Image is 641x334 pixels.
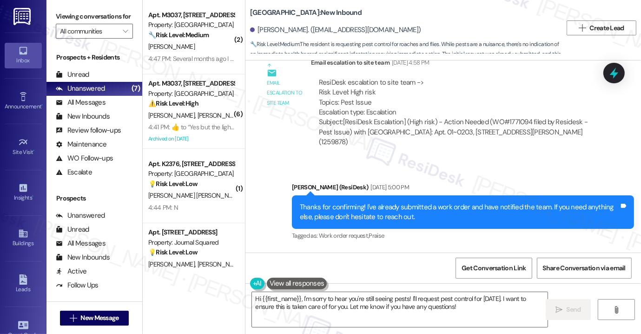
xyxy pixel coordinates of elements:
[252,292,548,327] textarea: Hi {{first_name}}, I'm sorry to hear you're still seeing pests! I'll request pest control for [DA...
[148,111,198,120] span: [PERSON_NAME]
[250,40,562,69] span: : The resident is requesting pest control for roaches and flies. While pests are a nuisance, ther...
[56,167,92,177] div: Escalate
[148,31,209,39] strong: 🔧 Risk Level: Medium
[41,102,43,108] span: •
[148,42,195,51] span: [PERSON_NAME]
[267,78,303,108] div: Email escalation to site team
[60,24,118,39] input: All communities
[32,193,33,200] span: •
[148,79,234,88] div: Apt. M3037, [STREET_ADDRESS][PERSON_NAME]
[56,281,99,290] div: Follow Ups
[148,10,234,20] div: Apt. M3037, [STREET_ADDRESS][PERSON_NAME]
[70,314,77,322] i: 
[148,89,234,99] div: Property: [GEOGRAPHIC_DATA]
[250,40,299,48] strong: 🔧 Risk Level: Medium
[148,191,243,200] span: [PERSON_NAME] [PERSON_NAME]
[311,58,601,71] div: Email escalation to site team
[13,8,33,25] img: ResiDesk Logo
[148,169,234,179] div: Property: [GEOGRAPHIC_DATA]
[368,182,409,192] div: [DATE] 5:00 PM
[555,306,562,314] i: 
[250,25,421,35] div: [PERSON_NAME]. ([EMAIL_ADDRESS][DOMAIN_NAME])
[148,20,234,30] div: Property: [GEOGRAPHIC_DATA]
[56,140,107,149] div: Maintenance
[390,58,430,67] div: [DATE] 4:58 PM
[546,299,591,320] button: Send
[56,126,121,135] div: Review follow-ups
[56,239,106,248] div: All Messages
[123,27,128,35] i: 
[197,111,244,120] span: [PERSON_NAME]
[250,8,362,18] b: [GEOGRAPHIC_DATA]: New Inbound
[5,134,42,160] a: Site Visit •
[148,203,178,212] div: 4:44 PM: N
[456,258,532,279] button: Get Conversation Link
[319,117,594,147] div: Subject: [ResiDesk Escalation] (High risk) - Action Needed (WO#1771094 filed by Residesk - Pest I...
[56,70,89,80] div: Unread
[148,238,234,247] div: Property: Journal Squared
[148,99,198,107] strong: ⚠️ Risk Level: High
[56,84,105,94] div: Unanswered
[579,24,586,32] i: 
[5,272,42,297] a: Leads
[56,267,87,276] div: Active
[148,248,198,256] strong: 💡 Risk Level: Low
[148,180,198,188] strong: 💡 Risk Level: Low
[292,229,634,242] div: Tagged as:
[148,260,198,268] span: [PERSON_NAME]
[33,147,35,154] span: •
[147,133,235,145] div: Archived on [DATE]
[537,258,632,279] button: Share Conversation via email
[462,263,526,273] span: Get Conversation Link
[56,211,105,220] div: Unanswered
[319,232,369,240] span: Work order request ,
[56,9,133,24] label: Viewing conversations for
[148,227,234,237] div: Apt. [STREET_ADDRESS]
[613,306,620,314] i: 
[56,253,110,262] div: New Inbounds
[148,159,234,169] div: Apt. K2376, [STREET_ADDRESS][PERSON_NAME]
[5,226,42,251] a: Buildings
[300,202,619,222] div: Thanks for confirming! I've already submitted a work order and have notified the team. If you nee...
[590,23,624,33] span: Create Lead
[292,182,634,195] div: [PERSON_NAME] (ResiDesk)
[129,81,142,96] div: (7)
[80,313,119,323] span: New Message
[567,20,636,35] button: Create Lead
[56,154,113,163] div: WO Follow-ups
[567,305,581,314] span: Send
[46,194,142,203] div: Prospects
[56,112,110,121] div: New Inbounds
[543,263,626,273] span: Share Conversation via email
[56,225,89,234] div: Unread
[56,98,106,107] div: All Messages
[46,53,142,62] div: Prospects + Residents
[369,232,384,240] span: Praise
[197,260,246,268] span: [PERSON_NAME]
[60,311,129,326] button: New Message
[319,78,594,118] div: ResiDesk escalation to site team -> Risk Level: High risk Topics: Pest Issue Escalation type: Esc...
[5,180,42,205] a: Insights •
[5,43,42,68] a: Inbox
